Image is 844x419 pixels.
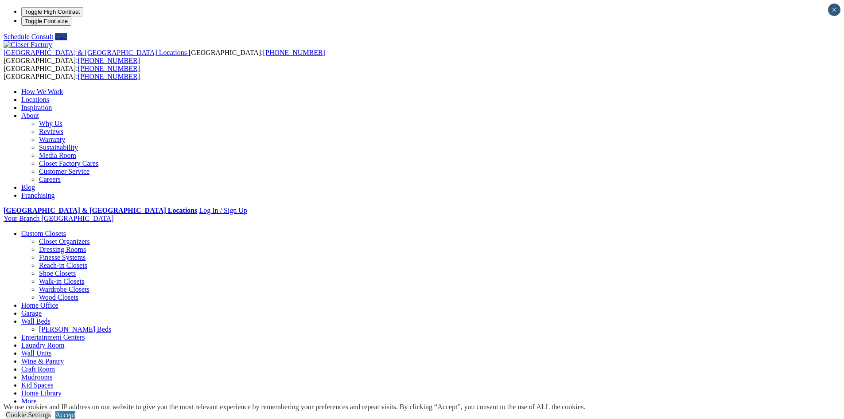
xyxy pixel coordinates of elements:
a: Blog [21,184,35,191]
a: Garage [21,309,42,317]
a: Call [55,33,67,40]
a: More menu text will display only on big screen [21,397,37,405]
a: Dressing Rooms [39,246,86,253]
span: [GEOGRAPHIC_DATA] [41,215,113,222]
a: Sustainability [39,144,78,151]
a: [PHONE_NUMBER] [263,49,325,56]
a: [GEOGRAPHIC_DATA] & [GEOGRAPHIC_DATA] Locations [4,49,189,56]
a: Reviews [39,128,63,135]
a: Reach-in Closets [39,262,87,269]
a: Careers [39,176,61,183]
a: Wine & Pantry [21,357,64,365]
img: Closet Factory [4,41,52,49]
a: Locations [21,96,49,103]
a: Log In / Sign Up [199,207,247,214]
a: Wall Beds [21,317,51,325]
a: Schedule Consult [4,33,53,40]
a: Laundry Room [21,341,64,349]
a: [GEOGRAPHIC_DATA] & [GEOGRAPHIC_DATA] Locations [4,207,197,214]
a: Entertainment Centers [21,333,85,341]
a: [PHONE_NUMBER] [78,65,140,72]
a: Warranty [39,136,65,143]
a: [PHONE_NUMBER] [78,73,140,80]
a: Wardrobe Closets [39,286,89,293]
a: Kid Spaces [21,381,53,389]
a: Inspiration [21,104,52,111]
a: Closet Factory Cares [39,160,98,167]
span: Toggle High Contrast [25,8,80,15]
a: Home Library [21,389,62,397]
a: Franchising [21,192,55,199]
a: Craft Room [21,365,55,373]
span: [GEOGRAPHIC_DATA]: [GEOGRAPHIC_DATA]: [4,49,325,64]
a: Closet Organizers [39,238,90,245]
span: [GEOGRAPHIC_DATA] & [GEOGRAPHIC_DATA] Locations [4,49,187,56]
a: Wood Closets [39,294,78,301]
a: How We Work [21,88,63,95]
a: Media Room [39,152,76,159]
span: [GEOGRAPHIC_DATA]: [GEOGRAPHIC_DATA]: [4,65,140,80]
a: Custom Closets [21,230,66,237]
button: Toggle Font size [21,16,71,26]
a: About [21,112,39,119]
button: Close [828,4,840,16]
a: Mudrooms [21,373,52,381]
a: Shoe Closets [39,270,76,277]
a: Accept [55,411,75,419]
span: Toggle Font size [25,18,68,24]
a: [PHONE_NUMBER] [78,57,140,64]
div: We use cookies and IP address on our website to give you the most relevant experience by remember... [4,403,585,411]
a: Finesse Systems [39,254,86,261]
a: Why Us [39,120,62,127]
a: Wall Units [21,349,51,357]
a: Home Office [21,302,58,309]
a: Your Branch [GEOGRAPHIC_DATA] [4,215,114,222]
a: Cookie Settings [6,411,51,419]
a: [PERSON_NAME] Beds [39,325,111,333]
a: Customer Service [39,168,89,175]
span: Your Branch [4,215,39,222]
a: Walk-in Closets [39,278,84,285]
button: Toggle High Contrast [21,7,83,16]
